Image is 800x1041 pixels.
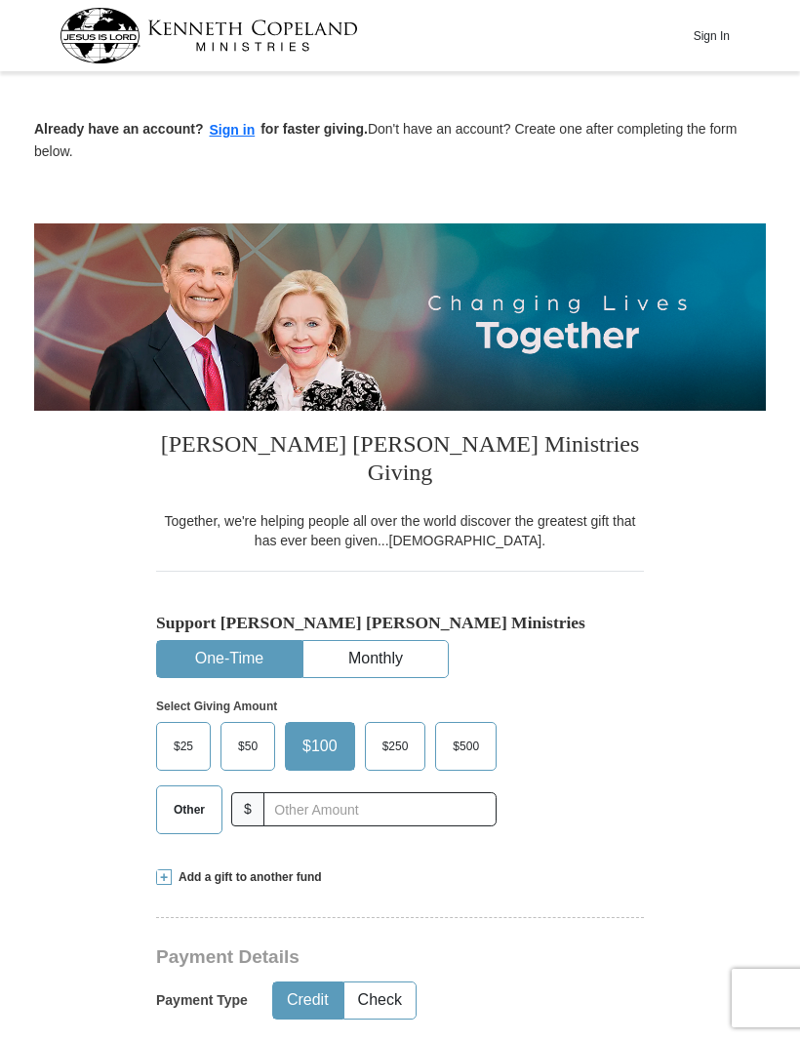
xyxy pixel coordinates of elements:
[344,982,416,1019] button: Check
[164,795,215,824] span: Other
[293,732,347,761] span: $100
[228,732,267,761] span: $50
[231,792,264,826] span: $
[156,613,644,633] h5: Support [PERSON_NAME] [PERSON_NAME] Ministries
[373,732,419,761] span: $250
[682,20,740,51] button: Sign In
[156,511,644,550] div: Together, we're helping people all over the world discover the greatest gift that has ever been g...
[156,992,248,1009] h5: Payment Type
[157,641,301,677] button: One-Time
[164,732,203,761] span: $25
[156,946,654,969] h3: Payment Details
[273,982,342,1019] button: Credit
[60,8,358,63] img: kcm-header-logo.svg
[156,700,277,713] strong: Select Giving Amount
[303,641,448,677] button: Monthly
[34,121,368,137] strong: Already have an account? for faster giving.
[263,792,497,826] input: Other Amount
[443,732,489,761] span: $500
[156,411,644,511] h3: [PERSON_NAME] [PERSON_NAME] Ministries Giving
[34,119,766,161] p: Don't have an account? Create one after completing the form below.
[204,119,261,141] button: Sign in
[172,869,322,886] span: Add a gift to another fund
